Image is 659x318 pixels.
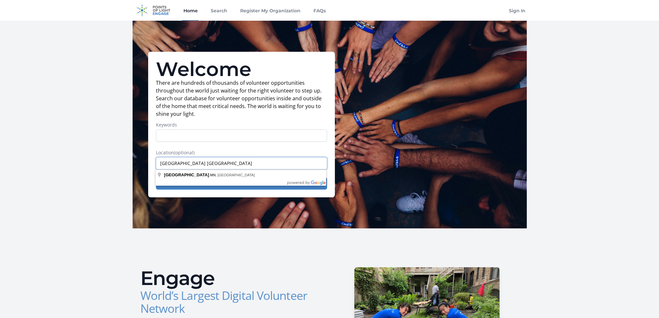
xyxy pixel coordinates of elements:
[140,269,324,288] h2: Engage
[210,173,216,177] span: MN
[174,149,194,156] span: (optional)
[210,173,255,177] span: , [GEOGRAPHIC_DATA]
[156,149,327,156] label: Location
[156,122,327,128] label: Keywords
[140,289,324,315] h3: World’s Largest Digital Volunteer Network
[156,157,327,170] input: Enter a location
[156,79,327,118] p: There are hundreds of thousands of volunteer opportunities throughout the world just waiting for ...
[156,60,327,79] h1: Welcome
[164,172,209,177] span: [GEOGRAPHIC_DATA]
